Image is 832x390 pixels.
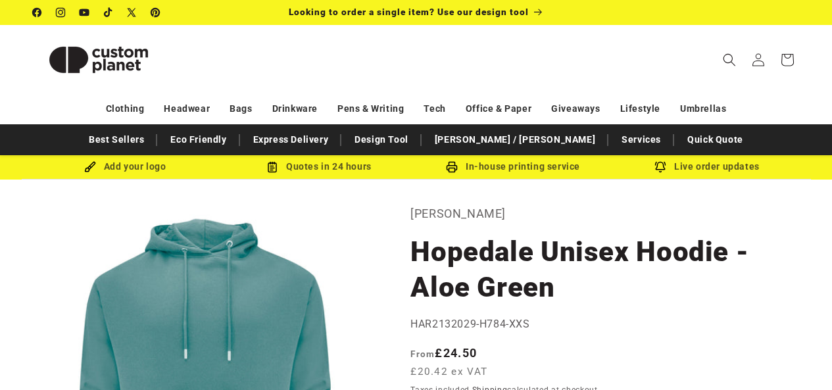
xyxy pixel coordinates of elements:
[33,30,164,89] img: Custom Planet
[222,158,416,175] div: Quotes in 24 hours
[620,97,660,120] a: Lifestyle
[424,97,445,120] a: Tech
[416,158,610,175] div: In-house printing service
[164,97,210,120] a: Headwear
[410,203,799,224] p: [PERSON_NAME]
[266,161,278,173] img: Order Updates Icon
[610,158,804,175] div: Live order updates
[106,97,145,120] a: Clothing
[446,161,458,173] img: In-house printing
[654,161,666,173] img: Order updates
[410,346,477,360] strong: £24.50
[348,128,415,151] a: Design Tool
[84,161,96,173] img: Brush Icon
[428,128,602,151] a: [PERSON_NAME] / [PERSON_NAME]
[272,97,318,120] a: Drinkware
[230,97,252,120] a: Bags
[247,128,335,151] a: Express Delivery
[680,97,726,120] a: Umbrellas
[410,349,435,359] span: From
[164,128,233,151] a: Eco Friendly
[766,327,832,390] iframe: Chat Widget
[337,97,404,120] a: Pens & Writing
[615,128,668,151] a: Services
[681,128,750,151] a: Quick Quote
[466,97,531,120] a: Office & Paper
[410,234,799,305] h1: Hopedale Unisex Hoodie - Aloe Green
[289,7,529,17] span: Looking to order a single item? Use our design tool
[410,318,529,330] span: HAR2132029-H784-XXS
[82,128,151,151] a: Best Sellers
[410,364,487,379] span: £20.42 ex VAT
[28,158,222,175] div: Add your logo
[28,25,170,94] a: Custom Planet
[551,97,600,120] a: Giveaways
[715,45,744,74] summary: Search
